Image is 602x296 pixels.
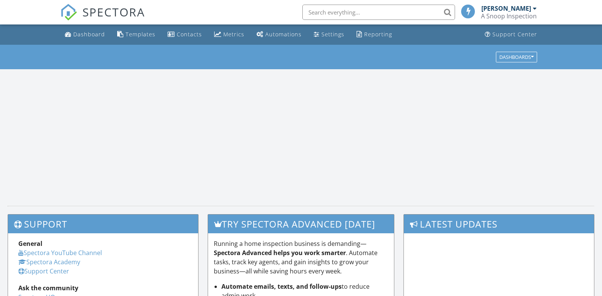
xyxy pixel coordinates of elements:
[496,52,537,62] button: Dashboards
[208,215,394,233] h3: Try spectora advanced [DATE]
[214,239,388,276] p: Running a home inspection business is demanding— . Automate tasks, track key agents, and gain ins...
[126,31,155,38] div: Templates
[364,31,392,38] div: Reporting
[353,28,395,42] a: Reporting
[221,282,342,291] strong: Automate emails, texts, and follow-ups
[60,4,77,21] img: The Best Home Inspection Software - Spectora
[114,28,158,42] a: Templates
[404,215,594,233] h3: Latest Updates
[18,258,80,266] a: Spectora Academy
[482,28,540,42] a: Support Center
[481,5,531,12] div: [PERSON_NAME]
[18,283,188,293] div: Ask the community
[481,12,537,20] div: A Snoop Inspection
[73,31,105,38] div: Dashboard
[62,28,108,42] a: Dashboard
[302,5,455,20] input: Search everything...
[18,267,69,275] a: Support Center
[214,249,346,257] strong: Spectora Advanced helps you work smarter
[311,28,347,42] a: Settings
[321,31,344,38] div: Settings
[265,31,302,38] div: Automations
[60,10,145,26] a: SPECTORA
[499,54,534,60] div: Dashboards
[18,239,42,248] strong: General
[492,31,537,38] div: Support Center
[18,249,102,257] a: Spectora YouTube Channel
[223,31,244,38] div: Metrics
[253,28,305,42] a: Automations (Basic)
[8,215,198,233] h3: Support
[177,31,202,38] div: Contacts
[165,28,205,42] a: Contacts
[82,4,145,20] span: SPECTORA
[211,28,247,42] a: Metrics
